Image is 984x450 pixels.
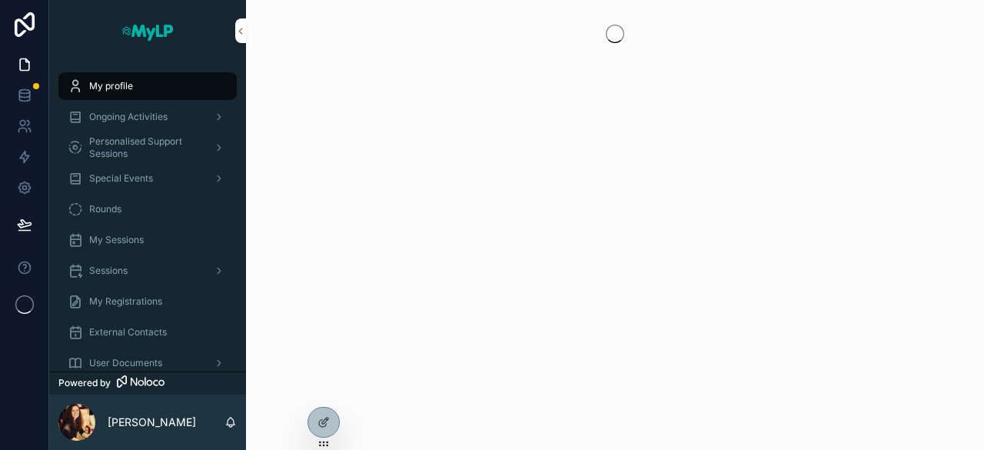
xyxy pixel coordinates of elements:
a: Sessions [58,257,237,285]
span: Powered by [58,377,111,389]
a: My profile [58,72,237,100]
span: My profile [89,80,133,92]
a: External Contacts [58,318,237,346]
a: Ongoing Activities [58,103,237,131]
a: Personalised Support Sessions [58,134,237,162]
p: [PERSON_NAME] [108,415,196,430]
span: Special Events [89,172,153,185]
img: App logo [121,18,175,43]
span: Rounds [89,203,121,215]
div: scrollable content [49,62,246,372]
span: Personalised Support Sessions [89,135,201,160]
a: My Registrations [58,288,237,315]
span: My Sessions [89,234,144,246]
span: Sessions [89,265,128,277]
a: User Documents [58,349,237,377]
a: Special Events [58,165,237,192]
span: External Contacts [89,326,167,338]
a: My Sessions [58,226,237,254]
span: My Registrations [89,295,162,308]
span: User Documents [89,357,162,369]
a: Powered by [49,372,246,395]
a: Rounds [58,195,237,223]
span: Ongoing Activities [89,111,168,123]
